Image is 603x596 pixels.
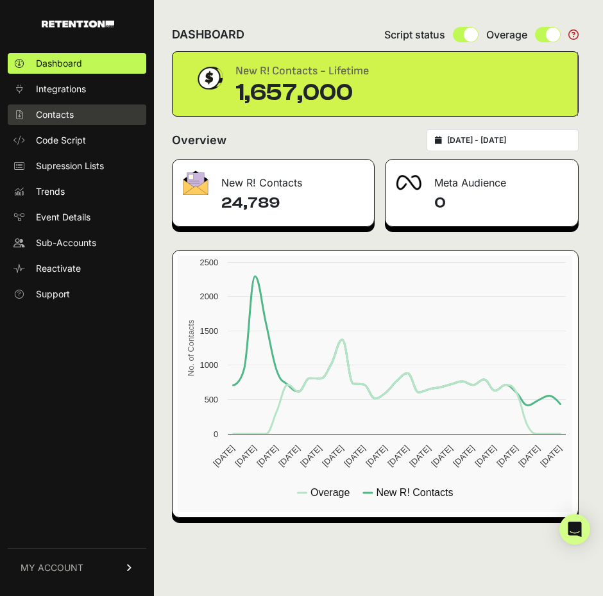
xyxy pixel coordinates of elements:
h2: DASHBOARD [172,26,244,44]
text: [DATE] [255,443,280,468]
text: [DATE] [473,443,498,468]
span: Script status [384,27,445,42]
span: Event Details [36,211,90,224]
text: New R! Contacts [376,487,453,498]
span: Dashboard [36,57,82,70]
a: Trends [8,181,146,202]
span: MY ACCOUNT [21,561,83,574]
span: Sub-Accounts [36,236,96,249]
h4: 0 [434,193,568,213]
img: fa-envelope-19ae18322b30453b285274b1b8af3d052b27d846a4fbe8435d1a52b978f639a2.png [183,170,208,195]
a: Contacts [8,104,146,125]
text: [DATE] [451,443,476,468]
div: Open Intercom Messenger [559,514,590,545]
text: [DATE] [386,443,411,468]
a: Dashboard [8,53,146,74]
div: 1,657,000 [235,80,369,106]
div: Meta Audience [386,160,578,198]
span: Trends [36,185,65,198]
span: Integrations [36,83,86,95]
text: [DATE] [211,443,236,468]
text: [DATE] [429,443,454,468]
text: 0 [214,429,218,439]
img: dollar-coin-05c43ed7efb7bc0c12610022525b4bbbb207c7efeef5aecc26f025e68dcafac9.png [193,62,225,94]
text: [DATE] [364,443,389,468]
span: Contacts [36,108,74,121]
text: 500 [205,395,218,404]
text: [DATE] [495,443,520,468]
text: 1000 [200,360,218,370]
span: Reactivate [36,262,81,275]
a: Integrations [8,79,146,99]
a: Sub-Accounts [8,233,146,253]
text: Overage [310,487,350,498]
span: Support [36,288,70,301]
text: No. of Contacts [186,320,196,376]
text: [DATE] [538,443,563,468]
text: [DATE] [342,443,367,468]
text: 2500 [200,258,218,267]
h4: 24,789 [221,193,364,213]
text: [DATE] [320,443,345,468]
img: Retention.com [42,21,114,28]
text: 2000 [200,292,218,301]
span: Supression Lists [36,160,104,172]
a: MY ACCOUNT [8,548,146,587]
img: fa-meta-2f981b61bb99beabf952f7030308934f19ce035c18b003e963880cc3fabeebb7.png [396,175,421,190]
a: Support [8,284,146,304]
span: Overage [486,27,527,42]
div: New R! Contacts [173,160,374,198]
div: New R! Contacts - Lifetime [235,62,369,80]
text: 1500 [200,326,218,336]
a: Code Script [8,130,146,151]
span: Code Script [36,134,86,147]
text: [DATE] [298,443,323,468]
a: Reactivate [8,258,146,279]
text: [DATE] [233,443,258,468]
h2: Overview [172,131,226,149]
a: Event Details [8,207,146,228]
text: [DATE] [276,443,301,468]
a: Supression Lists [8,156,146,176]
text: [DATE] [407,443,432,468]
text: [DATE] [516,443,541,468]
